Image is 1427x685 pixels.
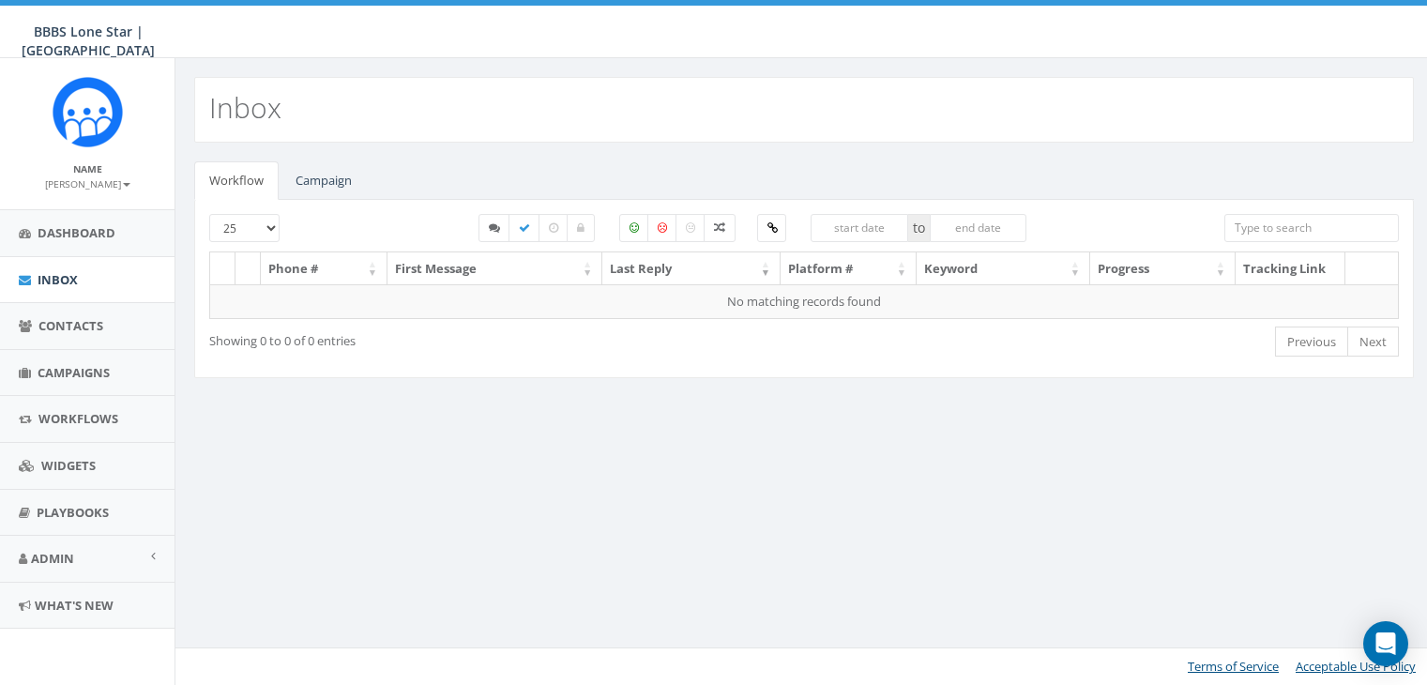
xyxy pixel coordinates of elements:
[37,504,109,521] span: Playbooks
[478,214,510,242] label: Started
[209,92,281,123] h2: Inbox
[676,214,706,242] label: Neutral
[45,177,130,190] small: [PERSON_NAME]
[619,214,649,242] label: Positive
[38,271,78,288] span: Inbox
[209,325,689,350] div: Showing 0 to 0 of 0 entries
[757,214,786,242] label: Clicked
[210,284,1399,318] td: No matching records found
[811,214,908,242] input: start date
[509,214,540,242] label: Completed
[38,364,110,381] span: Campaigns
[1363,621,1408,666] div: Open Intercom Messenger
[567,214,595,242] label: Closed
[539,214,569,242] label: Expired
[1296,658,1416,675] a: Acceptable Use Policy
[917,252,1090,285] th: Keyword: activate to sort column ascending
[194,161,279,200] a: Workflow
[41,457,96,474] span: Widgets
[1236,252,1345,285] th: Tracking Link
[1347,327,1399,358] a: Next
[1224,214,1399,242] input: Type to search
[1090,252,1236,285] th: Progress: activate to sort column ascending
[281,161,367,200] a: Campaign
[781,252,917,285] th: Platform #: activate to sort column ascending
[38,224,115,241] span: Dashboard
[602,252,781,285] th: Last Reply: activate to sort column ascending
[1188,658,1279,675] a: Terms of Service
[73,162,102,175] small: Name
[261,252,387,285] th: Phone #: activate to sort column ascending
[908,214,930,242] span: to
[387,252,602,285] th: First Message: activate to sort column ascending
[45,175,130,191] a: [PERSON_NAME]
[647,214,677,242] label: Negative
[930,214,1027,242] input: end date
[22,23,155,59] span: BBBS Lone Star | [GEOGRAPHIC_DATA]
[35,597,114,614] span: What's New
[1275,327,1348,358] a: Previous
[31,550,74,567] span: Admin
[38,317,103,334] span: Contacts
[53,77,123,147] img: Rally_Corp_Icon.png
[704,214,736,242] label: Mixed
[38,410,118,427] span: Workflows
